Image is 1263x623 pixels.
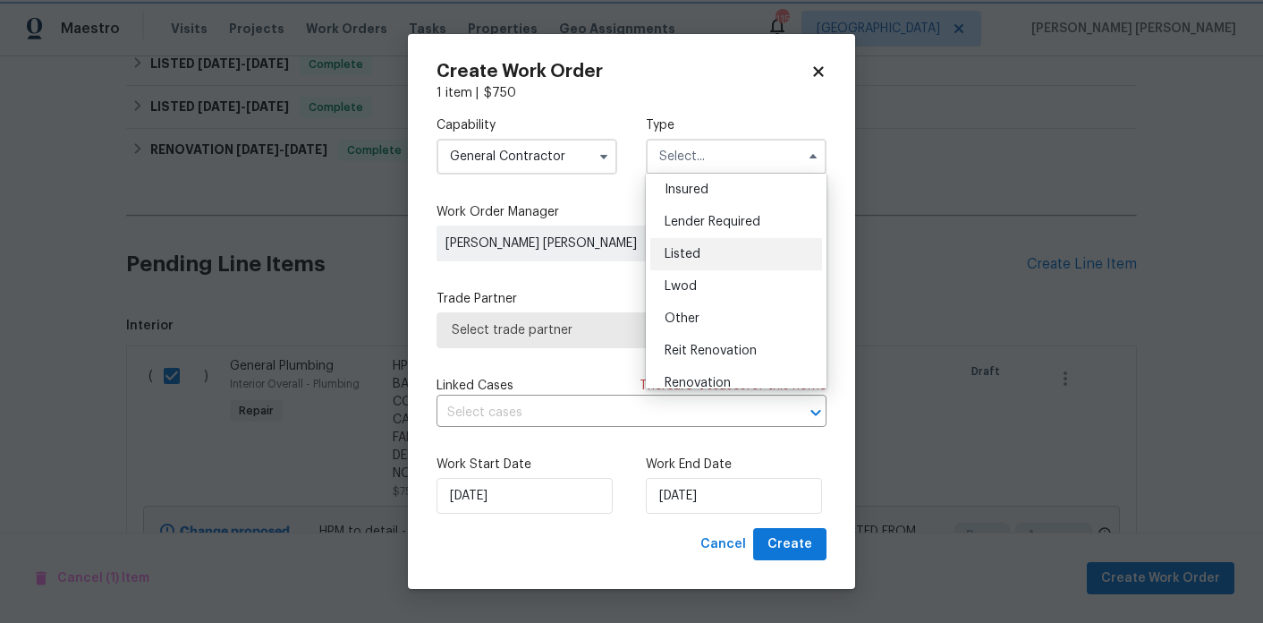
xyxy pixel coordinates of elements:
span: $ 750 [484,87,516,99]
span: Lender Required [665,216,760,228]
input: Select... [646,139,826,175]
button: Create [753,528,826,561]
input: Select cases [437,399,776,427]
input: M/D/YYYY [646,478,822,514]
span: Cancel [700,533,746,556]
span: 44 [696,380,712,392]
label: Work Order Manager [437,203,826,221]
button: Show options [593,146,615,167]
label: Type [646,116,826,134]
span: There are case s for this home [640,377,826,395]
label: Work End Date [646,456,826,474]
h2: Create Work Order [437,63,810,81]
span: Reit Renovation [665,345,757,357]
input: M/D/YYYY [437,478,613,514]
span: [PERSON_NAME] [PERSON_NAME] [445,235,703,252]
button: Cancel [693,528,753,561]
button: Hide options [802,146,824,167]
span: Linked Cases [437,377,513,395]
span: Renovation [665,377,731,389]
span: Insured [665,183,708,196]
span: Create [767,533,812,556]
button: Open [803,400,828,425]
input: Select... [437,139,617,175]
label: Trade Partner [437,290,826,308]
span: Select trade partner [452,321,811,339]
span: Lwod [665,280,697,293]
span: Listed [665,248,700,260]
label: Work Start Date [437,456,617,474]
span: Other [665,312,699,325]
label: Capability [437,116,617,134]
div: 1 item | [437,84,826,102]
